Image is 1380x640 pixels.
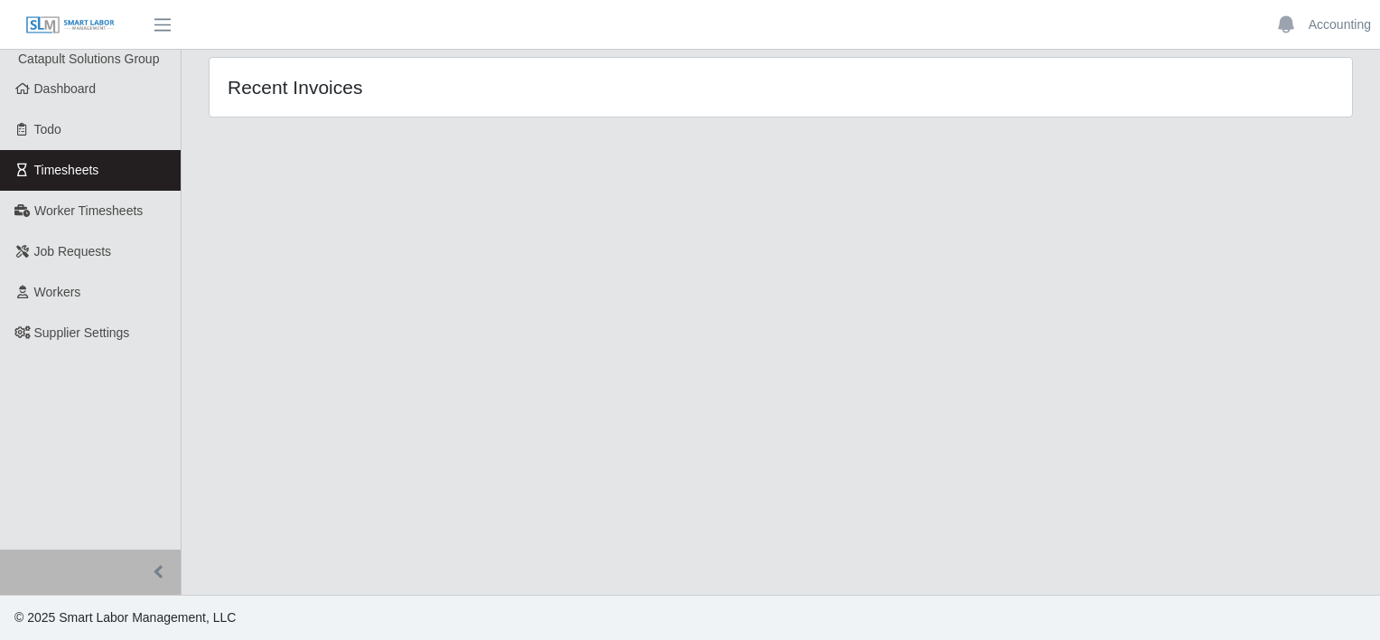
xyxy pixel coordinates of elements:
img: SLM Logo [25,15,116,35]
span: Timesheets [34,163,99,177]
span: Workers [34,285,81,299]
span: Worker Timesheets [34,203,143,218]
span: Job Requests [34,244,112,259]
h4: Recent Invoices [228,76,673,99]
span: Todo [34,122,61,136]
span: Catapult Solutions Group [18,52,159,66]
span: Supplier Settings [34,325,130,340]
span: Dashboard [34,81,97,96]
span: © 2025 Smart Labor Management, LLC [14,610,236,625]
a: Accounting [1309,15,1371,34]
